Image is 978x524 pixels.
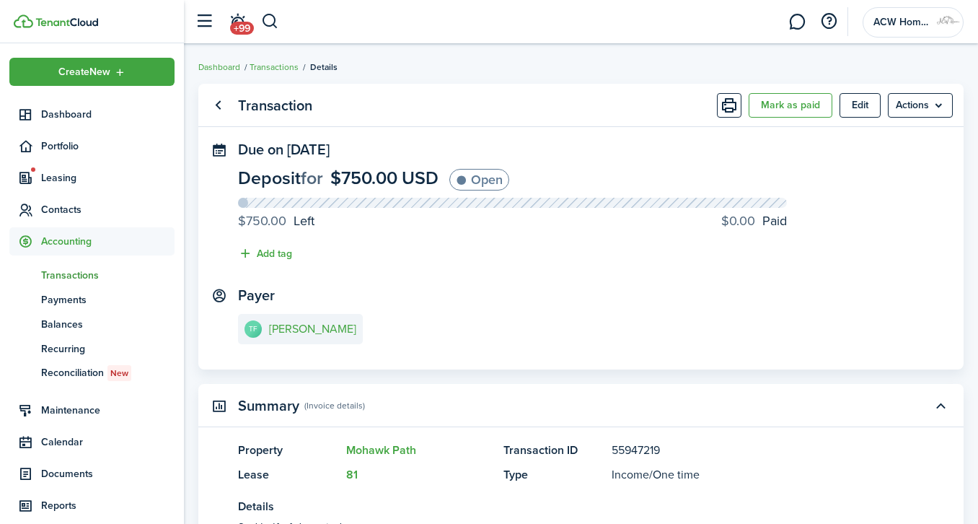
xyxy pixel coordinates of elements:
[41,268,175,283] span: Transactions
[9,361,175,385] a: ReconciliationNew
[721,211,787,231] progress-caption-label: Paid
[230,22,254,35] span: +99
[41,466,175,481] span: Documents
[840,93,881,118] button: Edit
[449,169,509,191] status: Open
[310,61,338,74] span: Details
[41,139,175,154] span: Portfolio
[238,139,330,160] span: Due on [DATE]
[41,107,175,122] span: Dashboard
[41,170,175,185] span: Leasing
[9,263,175,287] a: Transactions
[41,341,175,357] span: Recurring
[41,202,175,217] span: Contacts
[503,442,604,459] panel-main-title: Transaction ID
[238,498,881,515] panel-main-title: Details
[304,399,365,412] panel-main-subtitle: (Invoice details)
[612,466,649,483] span: Income
[9,312,175,336] a: Balances
[653,466,700,483] span: One time
[206,93,230,118] a: Go back
[346,442,416,458] a: Mohawk Path
[41,317,175,332] span: Balances
[41,498,175,513] span: Reports
[14,14,33,28] img: TenantCloud
[250,61,299,74] a: Transactions
[873,17,931,27] span: ACW Homes
[816,9,841,34] button: Open resource center
[41,365,175,381] span: Reconciliation
[330,165,439,191] span: $750.00 USD
[224,4,251,40] a: Notifications
[612,466,881,484] panel-main-description: /
[783,4,811,40] a: Messaging
[9,58,175,86] button: Open menu
[190,8,218,35] button: Open sidebar
[261,9,279,34] button: Search
[238,165,301,191] span: Deposit
[58,67,110,77] span: Create New
[110,367,128,380] span: New
[238,211,314,231] progress-caption-label: Left
[301,165,323,191] span: for
[721,211,755,231] progress-caption-label-value: $0.00
[41,234,175,249] span: Accounting
[238,245,292,262] button: Add tag
[41,292,175,307] span: Payments
[888,93,953,118] button: Open menu
[238,442,339,459] panel-main-title: Property
[346,466,358,483] a: 81
[41,435,175,450] span: Calendar
[612,442,881,459] panel-main-description: 55947219
[928,393,953,418] button: Toggle accordion
[238,287,275,304] panel-main-title: Payer
[749,93,832,118] button: Mark as paid
[937,11,960,34] img: ACW Homes
[9,100,175,128] a: Dashboard
[9,287,175,312] a: Payments
[888,93,953,118] menu-btn: Actions
[238,211,286,231] progress-caption-label-value: $750.00
[269,323,356,336] e-details-info-title: [PERSON_NAME]
[503,466,604,484] panel-main-title: Type
[238,314,363,344] a: TF[PERSON_NAME]
[9,492,175,520] a: Reports
[244,320,262,338] avatar-text: TF
[35,18,98,27] img: TenantCloud
[238,398,299,414] panel-main-title: Summary
[9,336,175,361] a: Recurring
[238,97,312,114] panel-main-title: Transaction
[41,403,175,418] span: Maintenance
[717,93,741,118] button: Print
[198,61,240,74] a: Dashboard
[238,466,339,484] panel-main-title: Lease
